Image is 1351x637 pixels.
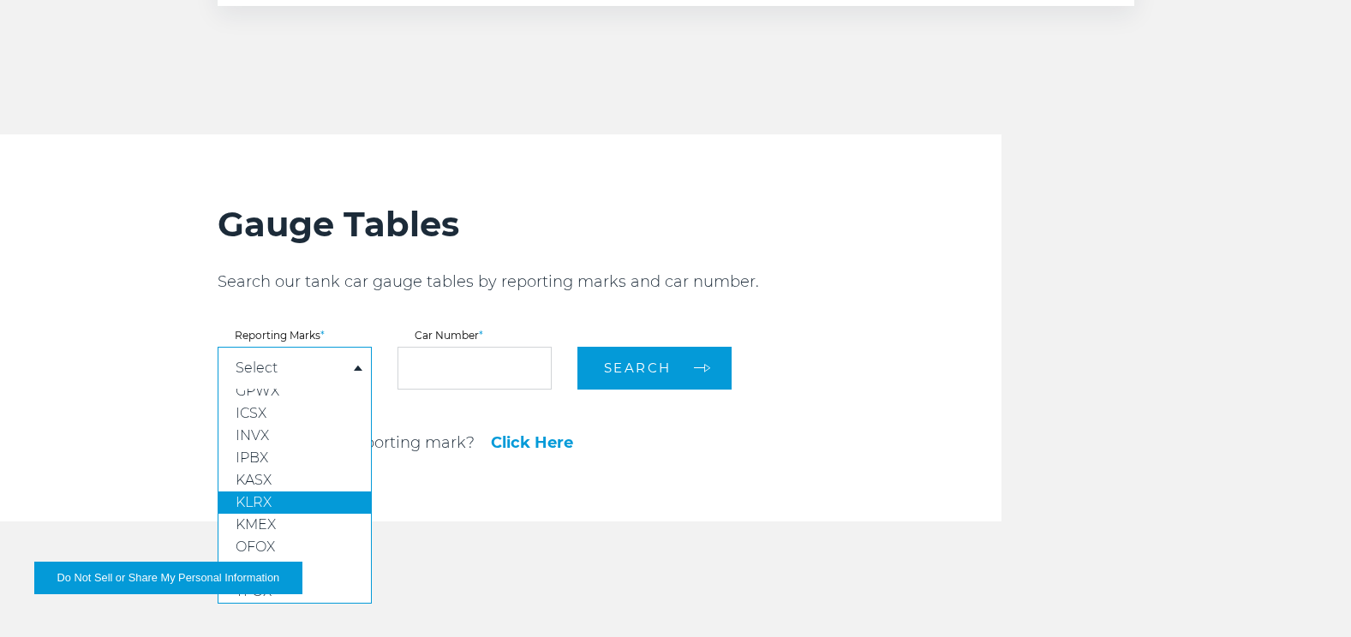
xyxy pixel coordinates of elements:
[491,435,573,450] a: Click Here
[34,562,302,594] button: Do Not Sell or Share My Personal Information
[236,472,272,488] span: KASX
[236,383,279,399] span: GPWX
[218,402,371,425] a: ICSX
[218,469,371,491] a: KASX
[236,361,278,375] a: Select
[236,516,276,533] span: KMEX
[577,347,732,390] button: Search arrow arrow
[1265,555,1351,637] iframe: Chat Widget
[236,449,268,466] span: IPBX
[236,539,275,555] span: OFOX
[218,330,372,341] label: Reporting Marks
[604,360,672,376] span: Search
[218,536,371,558] a: OFOX
[218,203,1001,246] h2: Gauge Tables
[218,558,371,580] a: RKBX
[218,380,371,402] a: GPWX
[218,425,371,447] a: INVX
[218,514,371,536] a: KMEX
[218,271,1001,292] p: Search our tank car gauge tables by reporting marks and car number.
[218,491,371,514] a: KLRX
[236,561,274,577] span: RKBX
[398,330,552,341] label: Car Number
[236,405,266,421] span: ICSX
[236,427,269,444] span: INVX
[218,447,371,469] a: IPBX
[236,494,272,510] span: KLRX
